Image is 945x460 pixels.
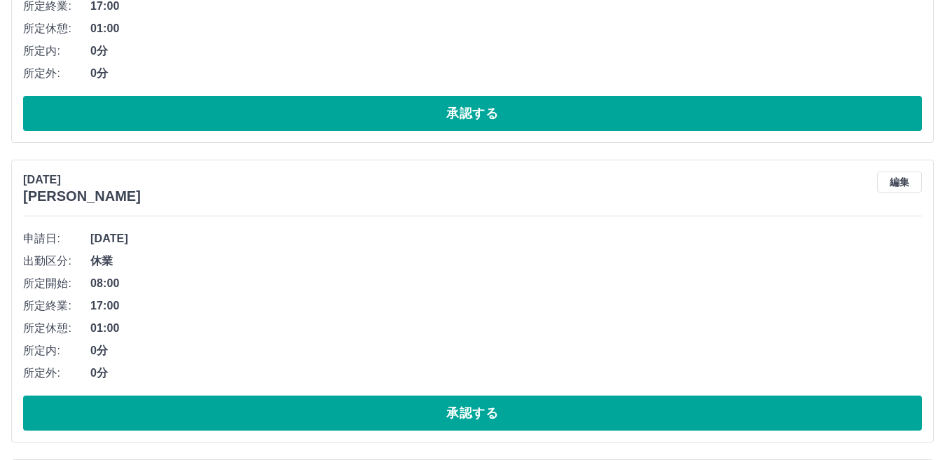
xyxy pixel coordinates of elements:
[90,43,922,60] span: 0分
[90,320,922,337] span: 01:00
[90,65,922,82] span: 0分
[23,20,90,37] span: 所定休憩:
[23,298,90,314] span: 所定終業:
[90,298,922,314] span: 17:00
[23,320,90,337] span: 所定休憩:
[23,275,90,292] span: 所定開始:
[23,365,90,382] span: 所定外:
[90,275,922,292] span: 08:00
[23,172,141,188] p: [DATE]
[23,188,141,204] h3: [PERSON_NAME]
[23,65,90,82] span: 所定外:
[877,172,922,193] button: 編集
[23,230,90,247] span: 申請日:
[90,342,922,359] span: 0分
[23,342,90,359] span: 所定内:
[23,253,90,270] span: 出勤区分:
[23,396,922,431] button: 承認する
[90,253,922,270] span: 休業
[90,365,922,382] span: 0分
[23,43,90,60] span: 所定内:
[90,20,922,37] span: 01:00
[23,96,922,131] button: 承認する
[90,230,922,247] span: [DATE]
